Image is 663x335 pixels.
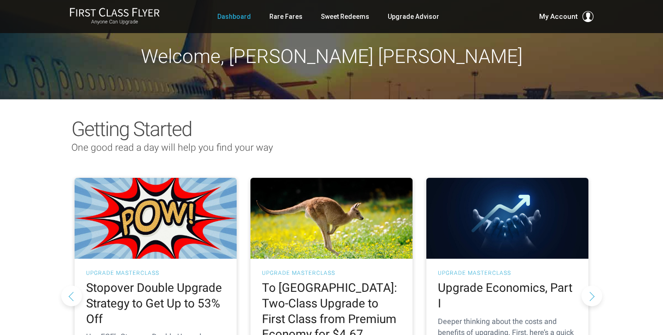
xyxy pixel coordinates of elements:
a: Upgrade Advisor [388,8,439,25]
a: Sweet Redeems [321,8,369,25]
span: Welcome, [PERSON_NAME] [PERSON_NAME] [141,45,523,68]
h3: UPGRADE MASTERCLASS [262,270,401,276]
h3: UPGRADE MASTERCLASS [86,270,225,276]
h2: Stopover Double Upgrade Strategy to Get Up to 53% Off [86,280,225,327]
h2: Upgrade Economics, Part I [438,280,577,312]
h3: UPGRADE MASTERCLASS [438,270,577,276]
a: Dashboard [217,8,251,25]
span: One good read a day will help you find your way [71,142,273,153]
span: My Account [539,11,578,22]
a: Rare Fares [269,8,302,25]
small: Anyone Can Upgrade [70,19,160,25]
button: Next slide [582,285,602,306]
a: First Class FlyerAnyone Can Upgrade [70,7,160,26]
img: First Class Flyer [70,7,160,17]
button: My Account [539,11,593,22]
span: Getting Started [71,117,192,141]
button: Previous slide [61,285,82,306]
